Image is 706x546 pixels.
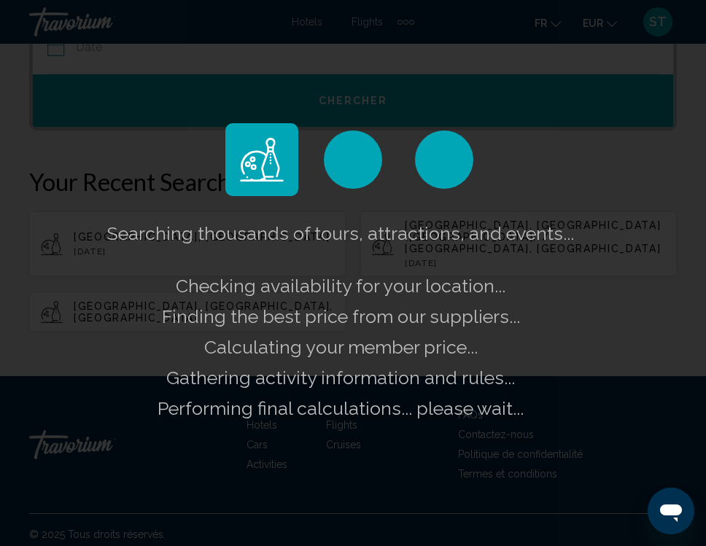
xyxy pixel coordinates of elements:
[648,488,694,534] iframe: Bouton de lancement de la fenêtre de messagerie
[158,397,524,419] span: Performing final calculations... please wait...
[176,275,505,297] span: Checking availability for your location...
[166,367,515,389] span: Gathering activity information and rules...
[107,222,574,244] span: Searching thousands of tours, attractions, and events...
[162,305,520,327] span: Finding the best price from our suppliers...
[204,336,478,358] span: Calculating your member price...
